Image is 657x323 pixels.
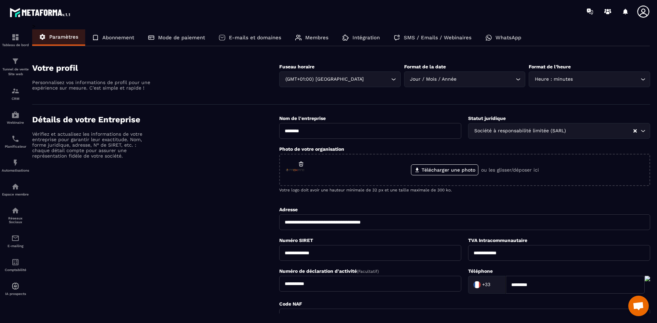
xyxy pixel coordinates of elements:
p: Abonnement [102,35,134,41]
h4: Détails de votre Entreprise [32,115,279,124]
span: (Facultatif) [357,269,379,274]
label: Téléphone [468,268,493,274]
input: Search for option [458,76,514,83]
span: +33 [482,281,490,288]
img: Country Flag [470,278,484,292]
p: Tableau de bord [2,43,29,47]
p: WhatsApp [495,35,521,41]
span: Société à responsabilité limitée (SARL) [473,127,567,135]
p: Webinaire [2,121,29,124]
div: Search for option [468,276,506,294]
p: Vérifiez et actualisez les informations de votre entreprise pour garantir leur exactitude. Nom, f... [32,131,152,159]
p: Mode de paiement [158,35,205,41]
div: Search for option [468,123,650,139]
a: automationsautomationsEspace membre [2,177,29,201]
img: automations [11,159,20,167]
a: automationsautomationsAutomatisations [2,153,29,177]
a: formationformationTunnel de vente Site web [2,52,29,82]
label: Numéro de déclaration d'activité [279,268,379,274]
img: social-network [11,206,20,215]
input: Search for option [492,280,499,290]
p: ou les glisser/déposer ici [481,167,539,173]
p: Votre logo doit avoir une hauteur minimale de 32 px et une taille maximale de 300 ko. [279,188,650,192]
p: Espace membre [2,192,29,196]
div: Ouvrir le chat [628,296,649,316]
p: SMS / Emails / Webinaires [404,35,472,41]
label: Adresse [279,207,298,212]
p: Réseaux Sociaux [2,216,29,224]
p: Intégration [352,35,380,41]
a: social-networksocial-networkRéseaux Sociaux [2,201,29,229]
p: Automatisations [2,169,29,172]
p: Membres [305,35,328,41]
a: formationformationCRM [2,82,29,106]
label: Fuseau horaire [279,64,314,69]
img: formation [11,57,20,65]
span: (GMT+01:00) [GEOGRAPHIC_DATA] [284,76,365,83]
span: Jour / Mois / Année [409,76,458,83]
button: Clear Selected [633,129,637,134]
p: Tunnel de vente Site web [2,67,29,77]
a: automationsautomationsWebinaire [2,106,29,130]
label: Format de l’heure [529,64,571,69]
img: actions-icon.png [645,276,650,281]
p: E-mailing [2,244,29,248]
p: Personnalisez vos informations de profil pour une expérience sur mesure. C'est simple et rapide ! [32,80,152,91]
label: Télécharger une photo [411,164,478,175]
label: TVA Intracommunautaire [468,238,527,243]
img: automations [11,282,20,290]
a: emailemailE-mailing [2,229,29,253]
img: automations [11,183,20,191]
label: Code NAF [279,301,302,307]
p: Comptabilité [2,268,29,272]
input: Search for option [365,76,389,83]
img: email [11,234,20,242]
p: Planificateur [2,145,29,148]
img: automations [11,111,20,119]
img: formation [11,33,20,41]
p: E-mails et domaines [229,35,281,41]
img: formation [11,87,20,95]
label: Numéro SIRET [279,238,313,243]
input: Search for option [574,76,639,83]
p: CRM [2,97,29,100]
input: Search for option [567,127,633,135]
a: formationformationTableau de bord [2,28,29,52]
span: Heure : minutes [533,76,574,83]
h4: Votre profil [32,63,279,73]
a: schedulerschedulerPlanificateur [2,130,29,153]
img: accountant [11,258,20,266]
div: Search for option [529,71,650,87]
img: logo [10,6,71,18]
p: Paramètres [49,34,78,40]
label: Format de la date [404,64,446,69]
div: Search for option [404,71,526,87]
label: Statut juridique [468,116,506,121]
div: Search for option [279,71,401,87]
p: IA prospects [2,292,29,296]
label: Nom de l'entreprise [279,116,326,121]
label: Photo de votre organisation [279,146,344,152]
a: accountantaccountantComptabilité [2,253,29,277]
img: scheduler [11,135,20,143]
